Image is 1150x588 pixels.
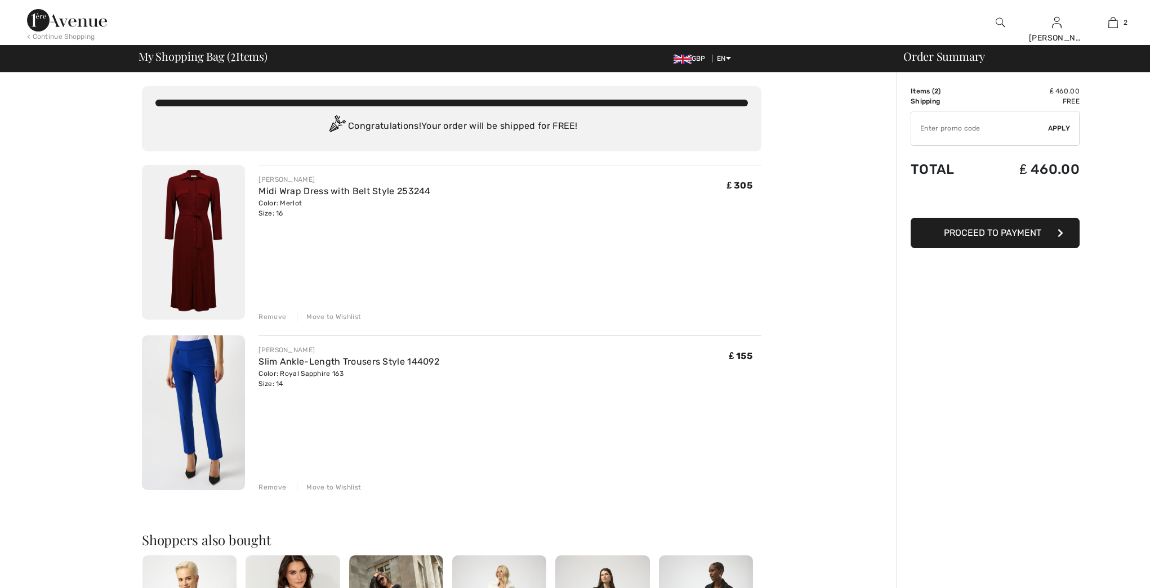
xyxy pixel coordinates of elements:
[934,87,938,95] span: 2
[258,482,286,492] div: Remove
[258,356,439,367] a: Slim Ankle-Length Trousers Style 144092
[258,369,439,389] div: Color: Royal Sapphire 163 Size: 14
[258,345,439,355] div: [PERSON_NAME]
[727,180,752,191] span: ₤ 305
[258,198,430,218] div: Color: Merlot Size: 16
[911,96,982,106] td: Shipping
[1052,17,1062,28] a: Sign In
[982,96,1080,106] td: Free
[1048,123,1071,133] span: Apply
[27,32,95,42] div: < Continue Shopping
[911,150,982,188] td: Total
[142,165,245,320] img: Midi Wrap Dress with Belt Style 253244
[297,482,361,492] div: Move to Wishlist
[911,188,1080,214] iframe: PayPal
[1108,16,1118,29] img: My Bag
[155,115,748,138] div: Congratulations! Your order will be shipped for FREE!
[258,312,286,322] div: Remove
[1029,32,1084,44] div: [PERSON_NAME]
[911,86,982,96] td: Items ( )
[674,55,692,64] img: UK Pound
[1052,16,1062,29] img: My Info
[911,111,1048,145] input: Promo code
[911,218,1080,248] button: Proceed to Payment
[326,115,348,138] img: Congratulation2.svg
[1124,17,1127,28] span: 2
[142,533,761,546] h2: Shoppers also bought
[944,227,1041,238] span: Proceed to Payment
[674,55,710,62] span: GBP
[230,48,236,62] span: 2
[27,9,107,32] img: 1ère Avenue
[996,16,1005,29] img: search the website
[258,174,430,185] div: [PERSON_NAME]
[142,335,245,490] img: Slim Ankle-Length Trousers Style 144092
[729,351,752,361] span: ₤ 155
[717,55,731,62] span: EN
[890,51,1143,62] div: Order Summary
[297,312,361,322] div: Move to Wishlist
[982,150,1080,188] td: ₤ 460.00
[258,186,430,196] a: Midi Wrap Dress with Belt Style 253244
[139,51,268,62] span: My Shopping Bag ( Items)
[1085,16,1140,29] a: 2
[982,86,1080,96] td: ₤ 460.00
